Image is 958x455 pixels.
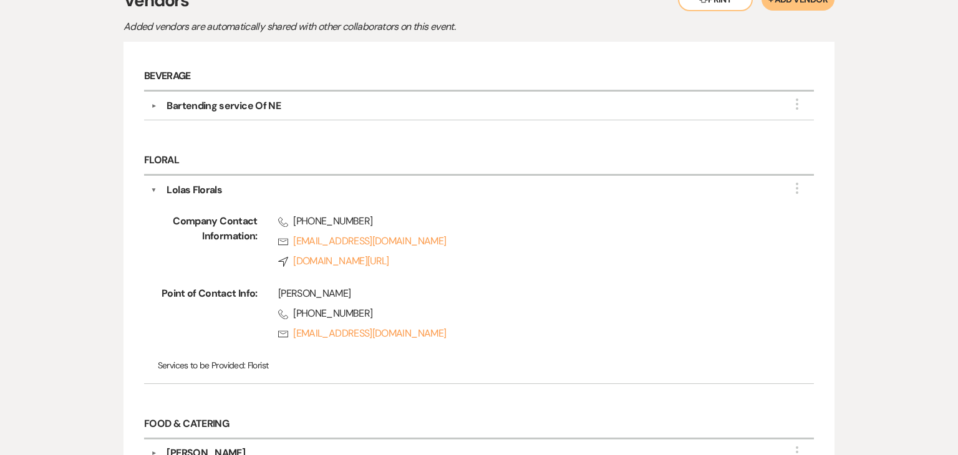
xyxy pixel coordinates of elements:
[144,62,814,92] h6: Beverage
[158,286,258,346] span: Point of Contact Info:
[151,183,157,198] button: ▼
[278,326,775,341] a: [EMAIL_ADDRESS][DOMAIN_NAME]
[167,98,281,113] div: Bartending service Of NE
[158,214,258,274] span: Company Contact Information:
[278,306,775,321] span: [PHONE_NUMBER]
[158,360,246,371] span: Services to be Provided:
[167,183,222,198] div: Lolas Florals
[278,286,775,301] div: [PERSON_NAME]
[146,103,161,109] button: ▼
[158,358,801,372] p: Florist
[278,214,775,229] span: [PHONE_NUMBER]
[144,146,814,176] h6: Floral
[144,410,814,439] h6: Food & Catering
[123,19,560,35] p: Added vendors are automatically shared with other collaborators on this event.
[278,234,775,249] a: [EMAIL_ADDRESS][DOMAIN_NAME]
[278,254,775,269] a: [DOMAIN_NAME][URL]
